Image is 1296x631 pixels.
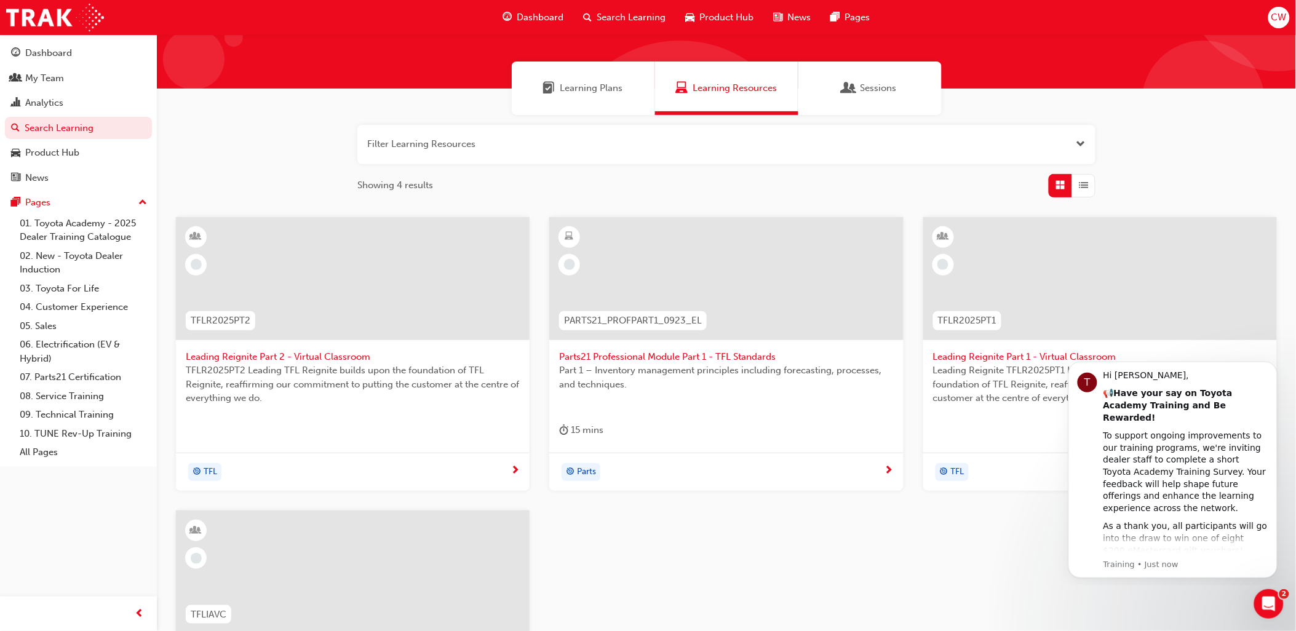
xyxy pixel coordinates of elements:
span: chart-icon [11,98,20,109]
a: search-iconSearch Learning [573,5,675,30]
span: Part 1 – Inventory management principles including forecasting, processes, and techniques. [559,363,893,391]
span: Leading Reignite TFLR2025PT1 Leading TFL Reignite builds upon the foundation of TFL Reignite, rea... [933,363,1267,405]
img: Trak [6,4,104,31]
span: Search Learning [597,10,666,25]
a: PARTS21_PROFPART1_0923_ELParts21 Professional Module Part 1 - TFL StandardsPart 1 – Inventory man... [549,217,903,491]
a: 07. Parts21 Certification [15,368,152,387]
span: Product Hub [699,10,753,25]
a: Learning PlansLearning Plans [512,62,655,115]
a: 08. Service Training [15,387,152,406]
span: car-icon [11,148,20,159]
span: Sessions [861,81,897,95]
span: News [787,10,811,25]
a: Analytics [5,92,152,114]
a: 05. Sales [15,317,152,336]
span: people-icon [11,73,20,84]
span: Leading Reignite Part 1 - Virtual Classroom [933,350,1267,364]
a: 10. TUNE Rev-Up Training [15,424,152,443]
a: Search Learning [5,117,152,140]
div: Pages [25,196,50,210]
a: 03. Toyota For Life [15,279,152,298]
span: car-icon [685,10,694,25]
span: CW [1271,10,1287,25]
a: 01. Toyota Academy - 2025 Dealer Training Catalogue [15,214,152,247]
span: learningRecordVerb_NONE-icon [937,259,948,270]
span: Parts [577,465,596,479]
span: List [1079,178,1089,192]
span: Leading Reignite Part 2 - Virtual Classroom [186,350,520,364]
div: Product Hub [25,146,79,160]
span: Grid [1056,178,1065,192]
a: 02. New - Toyota Dealer Induction [15,247,152,279]
a: All Pages [15,443,152,462]
a: My Team [5,67,152,90]
span: TFLR2025PT1 [938,314,996,328]
a: Dashboard [5,42,152,65]
div: News [25,171,49,185]
span: search-icon [11,123,20,134]
span: next-icon [511,466,520,477]
span: TFL [951,465,964,479]
span: Pages [845,10,870,25]
button: CW [1268,7,1290,28]
iframe: Intercom live chat [1254,589,1284,619]
a: pages-iconPages [821,5,880,30]
span: learningResourceType_INSTRUCTOR_LED-icon [192,523,201,539]
span: duration-icon [559,423,568,438]
a: News [5,167,152,189]
span: target-icon [940,464,948,480]
button: Pages [5,191,152,214]
a: Learning ResourcesLearning Resources [655,62,798,115]
span: Learning Resources [675,81,688,95]
span: TFLR2025PT2 [191,314,250,328]
div: 15 mins [559,423,603,438]
a: TFLR2025PT1Leading Reignite Part 1 - Virtual ClassroomLeading Reignite TFLR2025PT1 Leading TFL Re... [923,217,1277,491]
span: TFLR2025PT2 Leading TFL Reignite builds upon the foundation of TFL Reignite, reaffirming our comm... [186,363,520,405]
span: guage-icon [503,10,512,25]
a: guage-iconDashboard [493,5,573,30]
a: car-iconProduct Hub [675,5,763,30]
span: Dashboard [517,10,563,25]
span: Parts21 Professional Module Part 1 - TFL Standards [559,350,893,364]
span: TFL [204,465,217,479]
span: pages-icon [830,10,840,25]
span: Sessions [843,81,856,95]
span: learningResourceType_INSTRUCTOR_LED-icon [192,229,201,245]
span: Learning Plans [543,81,555,95]
button: Open the filter [1076,137,1086,151]
span: target-icon [193,464,201,480]
a: Product Hub [5,141,152,164]
a: SessionsSessions [798,62,942,115]
a: 04. Customer Experience [15,298,152,317]
button: DashboardMy TeamAnalyticsSearch LearningProduct HubNews [5,39,152,191]
span: next-icon [885,466,894,477]
span: learningRecordVerb_NONE-icon [191,259,202,270]
div: Analytics [25,96,63,110]
span: up-icon [138,195,147,211]
span: Showing 4 results [357,178,433,192]
span: pages-icon [11,197,20,208]
div: My Team [25,71,64,85]
iframe: Intercom notifications message [1050,351,1296,585]
span: Learning Resources [693,81,777,95]
span: news-icon [11,173,20,184]
span: learningResourceType_ELEARNING-icon [565,229,574,245]
a: TFLR2025PT2Leading Reignite Part 2 - Virtual ClassroomTFLR2025PT2 Leading TFL Reignite builds upo... [176,217,530,491]
span: search-icon [583,10,592,25]
span: learningRecordVerb_NONE-icon [191,553,202,564]
span: 2 [1279,589,1289,599]
div: Dashboard [25,46,72,60]
span: TFLIAVC [191,608,226,622]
